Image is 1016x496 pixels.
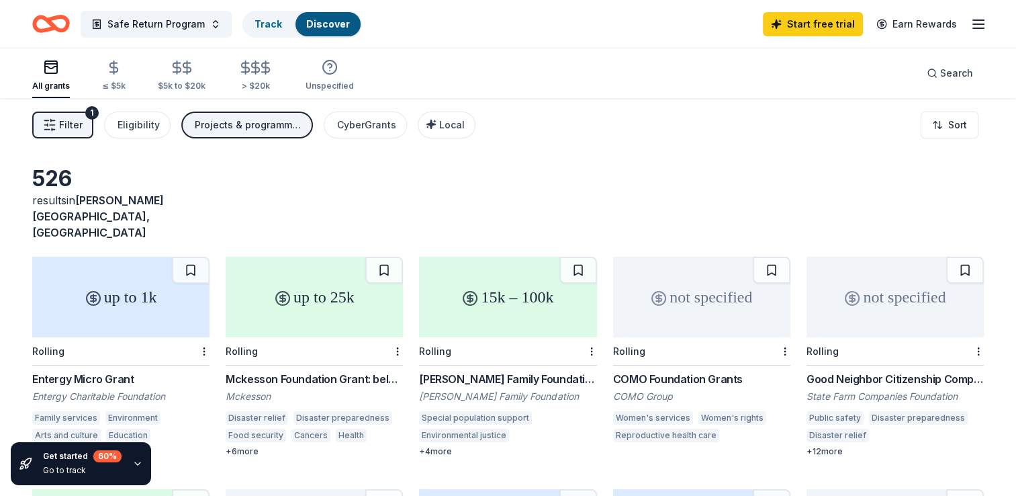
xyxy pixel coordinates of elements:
div: + 4 more [419,446,596,457]
div: 15k – 100k [419,257,596,337]
button: CyberGrants [324,112,407,138]
div: Women's services [613,411,693,425]
a: Discover [306,18,350,30]
div: not specified [806,257,984,337]
button: Unspecified [306,54,354,98]
div: 1 [85,106,99,120]
div: Disaster relief [806,429,869,442]
div: Disaster relief [226,411,288,425]
div: Environment [105,411,160,425]
span: [PERSON_NAME][GEOGRAPHIC_DATA], [GEOGRAPHIC_DATA] [32,194,164,239]
div: results [32,192,210,241]
div: COMO Group [613,390,790,403]
div: All grants [32,81,70,91]
button: Eligibility [104,112,171,138]
div: COMO Foundation Grants [613,371,790,387]
button: Local [418,112,475,138]
button: Search [916,60,984,87]
button: TrackDiscover [242,11,362,38]
button: All grants [32,54,70,98]
div: ≤ $5k [102,81,126,91]
div: up to 1k [32,257,210,337]
a: 15k – 100kRolling[PERSON_NAME] Family Foundation Grants[PERSON_NAME] Family FoundationSpecial pop... [419,257,596,457]
div: Special population support [419,411,532,425]
a: Start free trial [763,12,863,36]
button: Filter1 [32,112,93,138]
button: Sort [921,112,978,138]
div: Rolling [613,345,645,357]
div: Cancers [291,429,330,442]
span: Filter [59,117,83,133]
div: + 6 more [226,446,403,457]
a: up to 25kRollingMckesson Foundation Grant: below $25,000MckessonDisaster reliefDisaster preparedn... [226,257,403,457]
div: Food security [226,429,286,442]
span: Safe Return Program [107,16,205,32]
button: > $20k [238,54,273,98]
span: Local [439,119,465,130]
div: Good Neighbor Citizenship Company Grants [806,371,984,387]
div: Rolling [32,345,64,357]
div: State Farm Companies Foundation [806,390,984,403]
div: Mckesson [226,390,403,403]
div: Reproductive health care [613,429,719,442]
div: Mckesson Foundation Grant: below $25,000 [226,371,403,387]
div: 526 [32,165,210,192]
div: not specified [613,257,790,337]
div: Entergy Micro Grant [32,371,210,387]
div: Arts and culture [32,429,101,442]
div: Public safety [806,411,864,425]
div: Family services [32,411,100,425]
div: 60 % [93,450,122,462]
div: Disaster preparedness [293,411,392,425]
div: CyberGrants [337,117,396,133]
div: up to 25k [226,257,403,337]
div: Entergy Charitable Foundation [32,390,210,403]
div: [PERSON_NAME] Family Foundation [419,390,596,403]
a: Track [255,18,282,30]
a: Earn Rewards [868,12,965,36]
div: Rolling [806,345,839,357]
div: Unspecified [306,81,354,91]
button: ≤ $5k [102,54,126,98]
span: Sort [948,117,967,133]
button: Projects & programming, General operations, Education, Training and capacity building [181,112,313,138]
div: Projects & programming, General operations, Education, Training and capacity building [195,117,302,133]
button: Safe Return Program [81,11,232,38]
button: $5k to $20k [158,54,205,98]
div: Women's rights [698,411,766,425]
div: + 12 more [806,446,984,457]
div: Go to track [43,465,122,476]
div: Rolling [226,345,258,357]
span: Search [940,65,973,81]
a: Home [32,8,70,40]
div: $5k to $20k [158,81,205,91]
div: Eligibility [118,117,160,133]
a: not specifiedRollingGood Neighbor Citizenship Company GrantsState Farm Companies FoundationPublic... [806,257,984,457]
div: Environmental justice [419,429,509,442]
div: > $20k [238,81,273,91]
a: not specifiedRollingCOMO Foundation GrantsCOMO GroupWomen's servicesWomen's rightsReproductive he... [613,257,790,446]
div: [PERSON_NAME] Family Foundation Grants [419,371,596,387]
div: Education [106,429,150,442]
span: in [32,194,164,239]
div: Disaster preparedness [869,411,968,425]
div: Rolling [419,345,451,357]
div: Get started [43,450,122,462]
a: up to 1kRollingEntergy Micro GrantEntergy Charitable FoundationFamily servicesEnvironmentArts and... [32,257,210,457]
div: Health [336,429,367,442]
